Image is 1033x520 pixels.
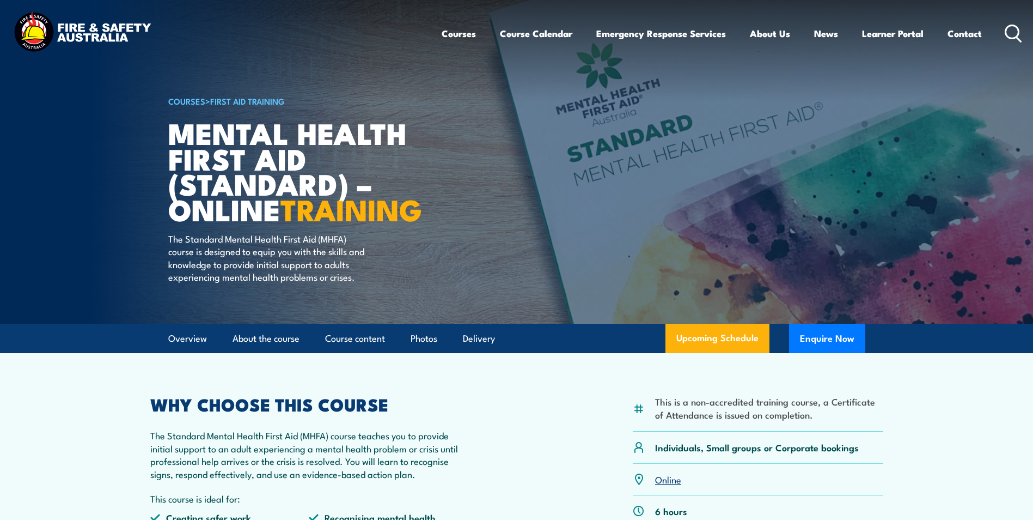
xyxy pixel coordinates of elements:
[500,19,572,48] a: Course Calendar
[655,441,859,454] p: Individuals, Small groups or Corporate bookings
[168,95,205,107] a: COURSES
[789,324,865,353] button: Enquire Now
[168,232,367,283] p: The Standard Mental Health First Aid (MHFA) course is designed to equip you with the skills and k...
[233,324,299,353] a: About the course
[655,395,883,421] li: This is a non-accredited training course, a Certificate of Attendance is issued on completion.
[442,19,476,48] a: Courses
[168,120,437,222] h1: Mental Health First Aid (Standard) – Online
[325,324,385,353] a: Course content
[862,19,924,48] a: Learner Portal
[150,429,468,480] p: The Standard Mental Health First Aid (MHFA) course teaches you to provide initial support to an a...
[655,505,687,517] p: 6 hours
[150,396,468,412] h2: WHY CHOOSE THIS COURSE
[948,19,982,48] a: Contact
[210,95,285,107] a: First Aid Training
[280,186,422,231] strong: TRAINING
[150,492,468,505] p: This course is ideal for:
[814,19,838,48] a: News
[750,19,790,48] a: About Us
[665,324,769,353] a: Upcoming Schedule
[168,94,437,107] h6: >
[596,19,726,48] a: Emergency Response Services
[411,324,437,353] a: Photos
[168,324,207,353] a: Overview
[655,473,681,486] a: Online
[463,324,495,353] a: Delivery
